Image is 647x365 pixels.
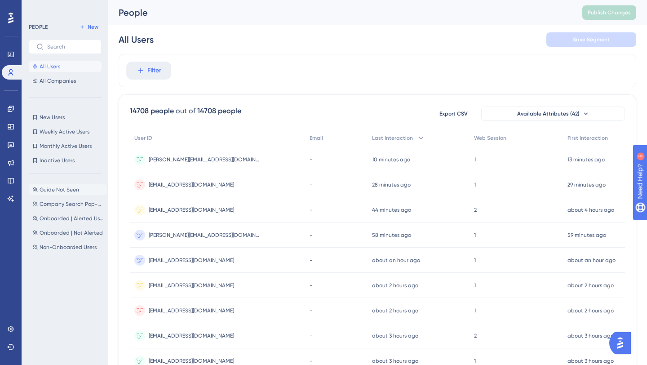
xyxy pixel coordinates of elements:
span: Need Help? [21,2,56,13]
span: User ID [134,134,152,142]
span: All Companies [40,77,76,85]
time: about 3 hours ago [372,358,418,364]
time: about 2 hours ago [567,307,614,314]
time: about 2 hours ago [372,307,418,314]
button: Guide Not Seen [29,184,107,195]
time: 13 minutes ago [567,156,605,163]
time: about 4 hours ago [567,207,614,213]
span: 1 [474,307,476,314]
time: about 3 hours ago [567,358,614,364]
span: [EMAIL_ADDRESS][DOMAIN_NAME] [149,257,234,264]
span: Publish Changes [588,9,631,16]
span: Onboarded | Alerted Users [40,215,103,222]
span: Onboarded | Not Alerted [40,229,103,236]
span: Save Segment [573,36,610,43]
span: [EMAIL_ADDRESS][DOMAIN_NAME] [149,282,234,289]
span: New Users [40,114,65,121]
button: Publish Changes [582,5,636,20]
time: about 2 hours ago [567,282,614,289]
span: - [310,181,312,188]
div: PEOPLE [29,23,48,31]
span: Weekly Active Users [40,128,89,135]
time: about 2 hours ago [372,282,418,289]
span: [EMAIL_ADDRESS][DOMAIN_NAME] [149,206,234,214]
button: New [76,22,102,32]
button: Weekly Active Users [29,126,102,137]
span: - [310,257,312,264]
span: - [310,231,312,239]
time: about 3 hours ago [372,333,418,339]
span: [PERSON_NAME][EMAIL_ADDRESS][DOMAIN_NAME] [149,231,261,239]
span: - [310,307,312,314]
button: Save Segment [546,32,636,47]
button: Inactive Users [29,155,102,166]
span: - [310,332,312,339]
input: Search [47,44,94,50]
span: Last Interaction [372,134,413,142]
span: Company Search Pop-Up True [40,200,103,208]
span: [PERSON_NAME][EMAIL_ADDRESS][DOMAIN_NAME] [149,156,261,163]
time: 28 minutes ago [372,182,411,188]
span: - [310,206,312,214]
span: 1 [474,156,476,163]
span: [EMAIL_ADDRESS][DOMAIN_NAME] [149,357,234,365]
span: Available Attributes (42) [517,110,580,117]
span: 1 [474,257,476,264]
span: New [88,23,98,31]
span: - [310,357,312,365]
button: Non-Onboarded Users [29,242,107,253]
span: Filter [147,65,161,76]
span: 1 [474,181,476,188]
button: Export CSV [431,107,476,121]
span: - [310,282,312,289]
span: 1 [474,231,476,239]
div: 5 [62,4,65,12]
button: Onboarded | Not Alerted [29,227,107,238]
span: All Users [40,63,60,70]
span: Non-Onboarded Users [40,244,97,251]
span: 2 [474,206,477,214]
span: Email [310,134,323,142]
span: First Interaction [567,134,608,142]
span: 2 [474,332,477,339]
time: 44 minutes ago [372,207,411,213]
button: Available Attributes (42) [481,107,625,121]
time: about an hour ago [567,257,616,263]
button: Monthly Active Users [29,141,102,151]
button: All Users [29,61,102,72]
div: People [119,6,560,19]
div: out of [176,106,195,116]
div: 14708 people [130,106,174,116]
button: Filter [126,62,171,80]
time: about 3 hours ago [567,333,614,339]
div: 14708 people [197,106,241,116]
span: [EMAIL_ADDRESS][DOMAIN_NAME] [149,332,234,339]
span: - [310,156,312,163]
span: [EMAIL_ADDRESS][DOMAIN_NAME] [149,307,234,314]
span: 1 [474,282,476,289]
span: Monthly Active Users [40,142,92,150]
span: 1 [474,357,476,365]
span: Web Session [474,134,506,142]
button: Company Search Pop-Up True [29,199,107,209]
time: about an hour ago [372,257,420,263]
span: Inactive Users [40,157,75,164]
span: [EMAIL_ADDRESS][DOMAIN_NAME] [149,181,234,188]
iframe: UserGuiding AI Assistant Launcher [609,329,636,356]
time: 58 minutes ago [372,232,411,238]
button: All Companies [29,76,102,86]
span: Guide Not Seen [40,186,79,193]
time: 10 minutes ago [372,156,410,163]
time: 29 minutes ago [567,182,606,188]
time: 59 minutes ago [567,232,606,238]
button: Onboarded | Alerted Users [29,213,107,224]
button: New Users [29,112,102,123]
div: All Users [119,33,154,46]
span: Export CSV [439,110,468,117]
